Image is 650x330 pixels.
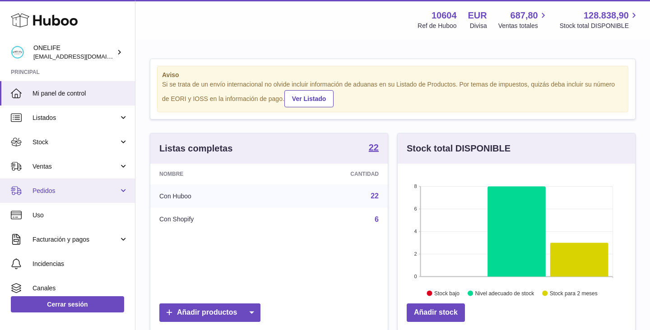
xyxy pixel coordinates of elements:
[32,235,119,244] span: Facturación y pagos
[498,9,548,30] a: 687,80 Ventas totales
[584,9,629,22] span: 128.838,90
[475,290,534,296] text: Nivel adecuado de stock
[550,290,598,296] text: Stock para 2 meses
[511,9,538,22] span: 687,80
[276,164,388,184] th: Cantidad
[32,187,119,195] span: Pedidos
[32,138,119,147] span: Stock
[162,71,623,79] strong: Aviso
[32,260,128,268] span: Incidencias
[159,142,232,155] h3: Listas completas
[468,9,487,22] strong: EUR
[375,215,379,223] a: 6
[33,44,115,61] div: ONELIFE
[11,296,124,312] a: Cerrar sesión
[159,303,260,322] a: Añadir productos
[470,22,487,30] div: Divisa
[32,162,119,171] span: Ventas
[150,184,276,208] td: Con Huboo
[369,143,379,154] a: 22
[418,22,456,30] div: Ref de Huboo
[162,80,623,107] div: Si se trata de un envío internacional no olvide incluir información de aduanas en su Listado de P...
[407,303,465,322] a: Añadir stock
[407,142,511,155] h3: Stock total DISPONIBLE
[32,284,128,293] span: Canales
[414,229,417,234] text: 4
[498,22,548,30] span: Ventas totales
[32,114,119,122] span: Listados
[371,192,379,200] a: 22
[150,208,276,231] td: Con Shopify
[284,90,334,107] a: Ver Listado
[369,143,379,152] strong: 22
[560,22,639,30] span: Stock total DISPONIBLE
[560,9,639,30] a: 128.838,90 Stock total DISPONIBLE
[150,164,276,184] th: Nombre
[33,53,133,60] span: [EMAIL_ADDRESS][DOMAIN_NAME]
[434,290,460,296] text: Stock bajo
[414,251,417,257] text: 2
[414,274,417,279] text: 0
[432,9,457,22] strong: 10604
[414,206,417,211] text: 6
[32,211,128,220] span: Uso
[11,46,24,59] img: administracion@onelifespain.com
[32,89,128,98] span: Mi panel de control
[414,183,417,189] text: 8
